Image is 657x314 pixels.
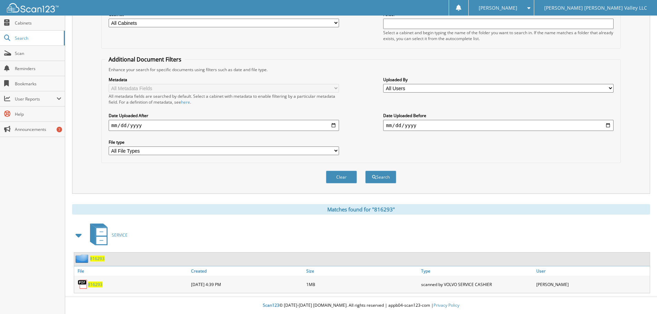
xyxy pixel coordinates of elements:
span: SERVICE [112,232,128,238]
a: Size [305,266,420,276]
span: [PERSON_NAME] [479,6,517,10]
span: Bookmarks [15,81,61,87]
div: Enhance your search for specific documents using filters such as date and file type. [105,67,617,73]
input: end [383,120,614,131]
button: Search [365,171,396,183]
input: start [109,120,339,131]
div: 7 [57,127,62,132]
span: Help [15,111,61,117]
div: 1MB [305,277,420,291]
label: Uploaded By [383,77,614,83]
span: Scan [15,50,61,56]
span: Announcements [15,126,61,132]
a: Privacy Policy [434,302,459,308]
span: User Reports [15,96,57,102]
div: [DATE] 4:39 PM [189,277,305,291]
label: File type [109,139,339,145]
img: PDF.png [78,279,88,289]
a: Created [189,266,305,276]
a: 816293 [90,256,104,261]
span: Search [15,35,60,41]
button: Clear [326,171,357,183]
span: [PERSON_NAME] [PERSON_NAME] Valley LLC [544,6,647,10]
a: 816293 [88,282,102,287]
div: Matches found for "816293" [72,204,650,215]
a: Type [419,266,535,276]
span: Cabinets [15,20,61,26]
legend: Additional Document Filters [105,56,185,63]
a: SERVICE [86,221,128,249]
label: Metadata [109,77,339,83]
div: All metadata fields are searched by default. Select a cabinet with metadata to enable filtering b... [109,93,339,105]
div: scanned by VOLVO SERVICE CASHIER [419,277,535,291]
img: scan123-logo-white.svg [7,3,59,12]
a: File [74,266,189,276]
span: Reminders [15,66,61,72]
div: [PERSON_NAME] [535,277,650,291]
div: Select a cabinet and begin typing the name of the folder you want to search in. If the name match... [383,30,614,41]
label: Date Uploaded After [109,113,339,118]
img: folder2.png [76,254,90,263]
div: © [DATE]-[DATE] [DOMAIN_NAME]. All rights reserved | appb04-scan123-com | [65,297,657,314]
a: User [535,266,650,276]
a: here [181,99,190,105]
label: Date Uploaded Before [383,113,614,118]
span: Scan123 [263,302,279,308]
